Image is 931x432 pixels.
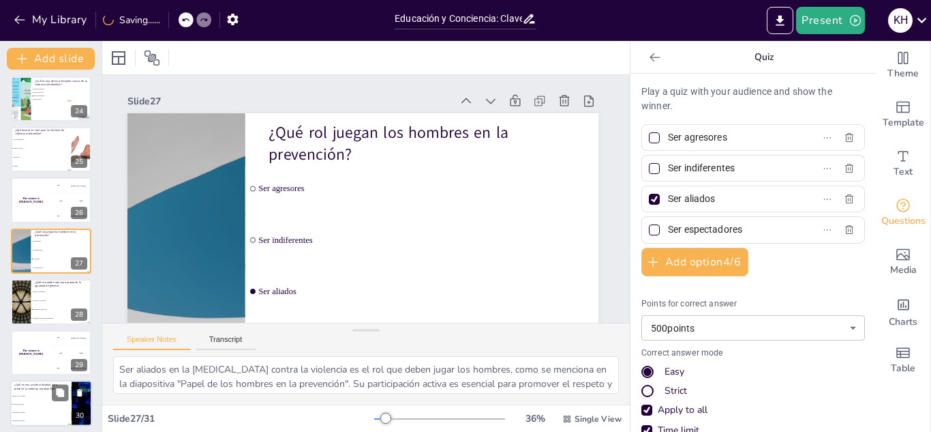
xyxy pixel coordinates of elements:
[876,336,930,385] div: Add a table
[71,105,87,117] div: 24
[12,412,71,414] span: Fomentar el conflicto
[79,199,82,201] div: Jaap
[888,8,913,33] div: K H
[103,14,160,27] div: Saving......
[641,315,865,341] div: 500 points
[668,128,795,147] input: Option 1
[258,287,594,296] span: Ser aliados
[668,158,795,178] input: Option 2
[767,7,793,34] button: Export to PowerPoint
[71,156,87,168] div: 25
[15,128,67,136] p: ¿Qué recurso es vital para las víctimas de violencia intrafamiliar?
[876,90,930,139] div: Add ready made slides
[881,214,926,229] span: Questions
[51,208,91,223] div: 300
[11,177,91,222] div: 26
[7,48,95,70] button: Add slide
[71,359,87,371] div: 29
[11,229,91,274] div: 27
[889,315,917,330] span: Charts
[33,267,91,268] span: Ser espectadores
[113,335,190,350] button: Speaker Notes
[876,237,930,287] div: Add images, graphics, shapes or video
[258,184,594,193] span: Ser agresores
[51,360,91,375] div: 300
[33,308,91,310] span: Fomentar la educación
[33,317,91,319] span: Mantener las normas tradicionales
[13,139,70,141] span: Apoyo emocional
[796,7,864,34] button: Present
[35,280,87,288] p: ¿Qué se puede hacer para promover la igualdad de género?
[876,139,930,188] div: Add text boxes
[11,76,91,121] div: 24
[876,287,930,336] div: Add charts and graphs
[33,240,91,242] span: Ser agresores
[33,300,91,302] span: Promover la violencia
[13,165,70,167] span: Talleres
[12,420,71,422] span: Mantener el silencio
[33,98,71,100] span: Estrés laboral
[575,414,622,424] span: Single View
[72,409,88,422] div: 30
[51,330,91,345] div: 100
[641,347,865,360] p: Correct answer mode
[13,156,70,158] span: Educación
[641,365,865,379] div: Easy
[35,79,87,87] p: ¿Cuál es una de las principales causas de la violencia intrafamiliar?
[12,403,71,405] span: Ser un buen oyente
[108,47,129,69] div: Layout
[666,41,862,74] p: Quiz
[72,384,88,401] button: Delete Slide
[196,335,256,350] button: Transcript
[665,384,687,398] div: Strict
[11,279,91,324] div: 28
[668,220,795,240] input: Option 4
[641,384,865,398] div: Strict
[144,50,160,66] span: Position
[33,249,91,250] span: Ser indiferentes
[33,88,71,89] span: Factores culturales
[12,395,71,397] span: Ignorar a las víctimas
[641,298,865,311] p: Points for correct answer
[668,189,795,209] input: Option 3
[113,356,619,394] textarea: Ser aliados en la [MEDICAL_DATA] contra la violencia es el rol que deben jugar los hombres, como ...
[658,403,707,417] div: Apply to all
[13,147,70,149] span: Líneas de ayuda
[33,95,71,96] span: Falta de educación
[876,188,930,237] div: Get real-time input from your audience
[11,127,91,172] div: 25
[71,207,87,219] div: 26
[665,365,684,379] div: Easy
[883,115,924,130] span: Template
[887,66,919,81] span: Theme
[10,9,93,31] button: My Library
[888,7,913,34] button: K H
[10,380,92,427] div: 30
[71,308,87,321] div: 28
[35,230,87,237] p: ¿Qué rol juegan los hombres en la prevención?
[891,361,915,376] span: Table
[51,193,91,208] div: 200
[11,330,91,375] div: 29
[51,345,91,360] div: 200
[894,164,913,179] span: Text
[641,248,748,276] button: Add option4/6
[127,95,451,108] div: Slide 27
[79,351,82,354] div: Jaap
[876,41,930,90] div: Change the overall theme
[33,91,71,93] span: Falta de recursos
[33,258,91,259] span: Ser aliados
[33,291,91,293] span: Ignorar el problema
[269,121,575,166] p: ¿Qué rol juegan los hombres en la prevención?
[890,263,917,278] span: Media
[51,177,91,192] div: 100
[519,412,551,425] div: 36 %
[11,197,51,203] h4: The winner is [PERSON_NAME]
[641,85,865,113] p: Play a quiz with your audience and show the winner.
[11,349,51,356] h4: The winner is [PERSON_NAME]
[52,384,68,401] button: Duplicate Slide
[258,235,594,245] span: Ser indiferentes
[641,403,865,417] div: Apply to all
[395,9,522,29] input: Insert title
[71,257,87,270] div: 27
